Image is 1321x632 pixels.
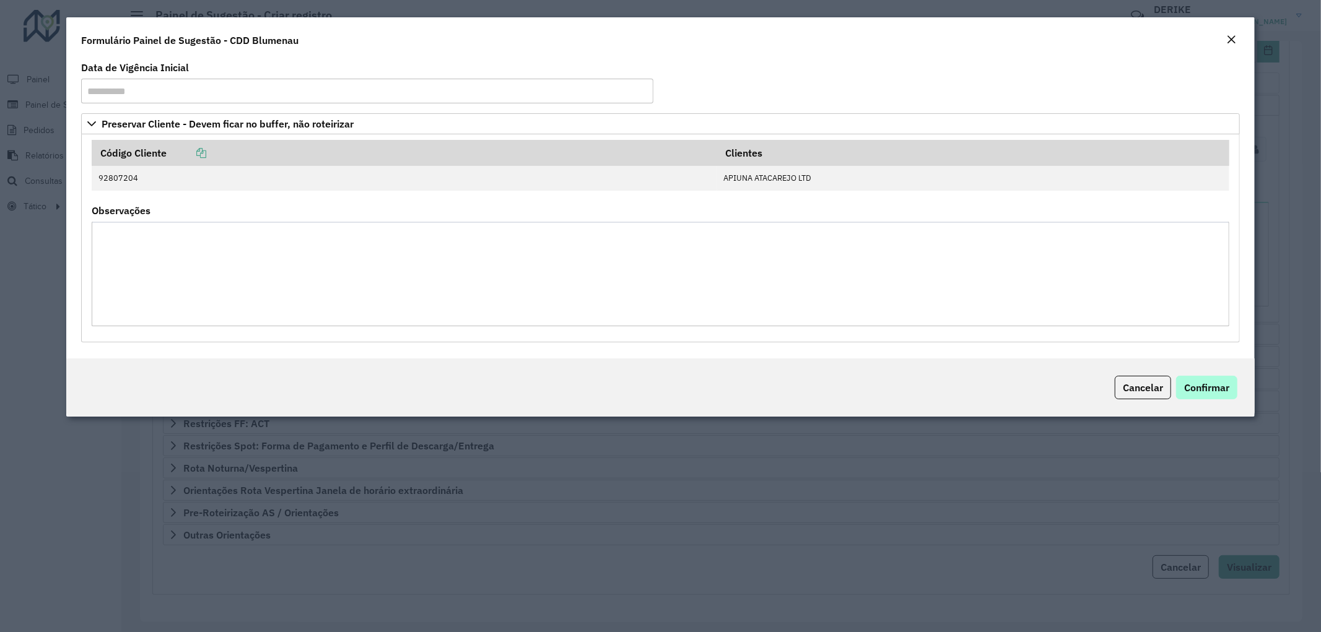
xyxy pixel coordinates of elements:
span: Cancelar [1123,381,1163,394]
a: Copiar [167,147,206,159]
button: Confirmar [1176,376,1237,399]
button: Close [1223,32,1240,48]
th: Código Cliente [92,140,717,166]
td: APIUNA ATACAREJO LTD [717,166,1229,191]
div: Preservar Cliente - Devem ficar no buffer, não roteirizar [81,134,1240,342]
h4: Formulário Painel de Sugestão - CDD Blumenau [81,33,299,48]
label: Data de Vigência Inicial [81,60,189,75]
th: Clientes [717,140,1229,166]
span: Preservar Cliente - Devem ficar no buffer, não roteirizar [102,119,354,129]
span: Confirmar [1184,381,1229,394]
a: Preservar Cliente - Devem ficar no buffer, não roteirizar [81,113,1240,134]
td: 92807204 [92,166,717,191]
button: Cancelar [1115,376,1171,399]
em: Fechar [1226,35,1236,45]
label: Observações [92,203,150,218]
